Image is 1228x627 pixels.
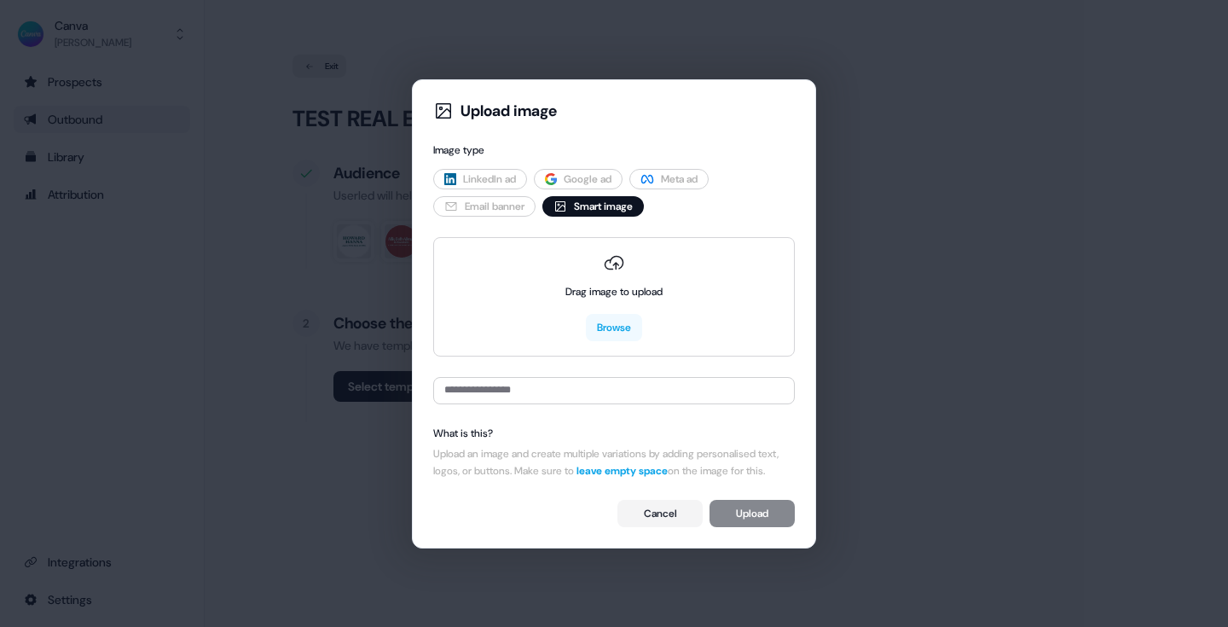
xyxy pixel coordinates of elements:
button: Meta ad [629,169,709,189]
button: Cancel [617,500,703,527]
div: Upload image [460,101,557,121]
span: Smart image [574,198,633,215]
span: Meta ad [661,171,698,188]
span: Email banner [465,198,524,215]
button: Smart image [542,196,644,217]
span: leave empty space [576,464,668,478]
div: What is this? [433,425,795,442]
button: LinkedIn ad [433,169,527,189]
div: Image type [433,142,795,159]
button: Email banner [433,196,536,217]
div: Upload an image and create multiple variations by adding personalised text, logos, or buttons. Ma... [433,445,795,479]
span: Google ad [564,171,611,188]
button: Google ad [534,169,623,189]
span: LinkedIn ad [463,171,516,188]
button: Browse [586,314,642,341]
div: Drag image to upload [565,283,663,300]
